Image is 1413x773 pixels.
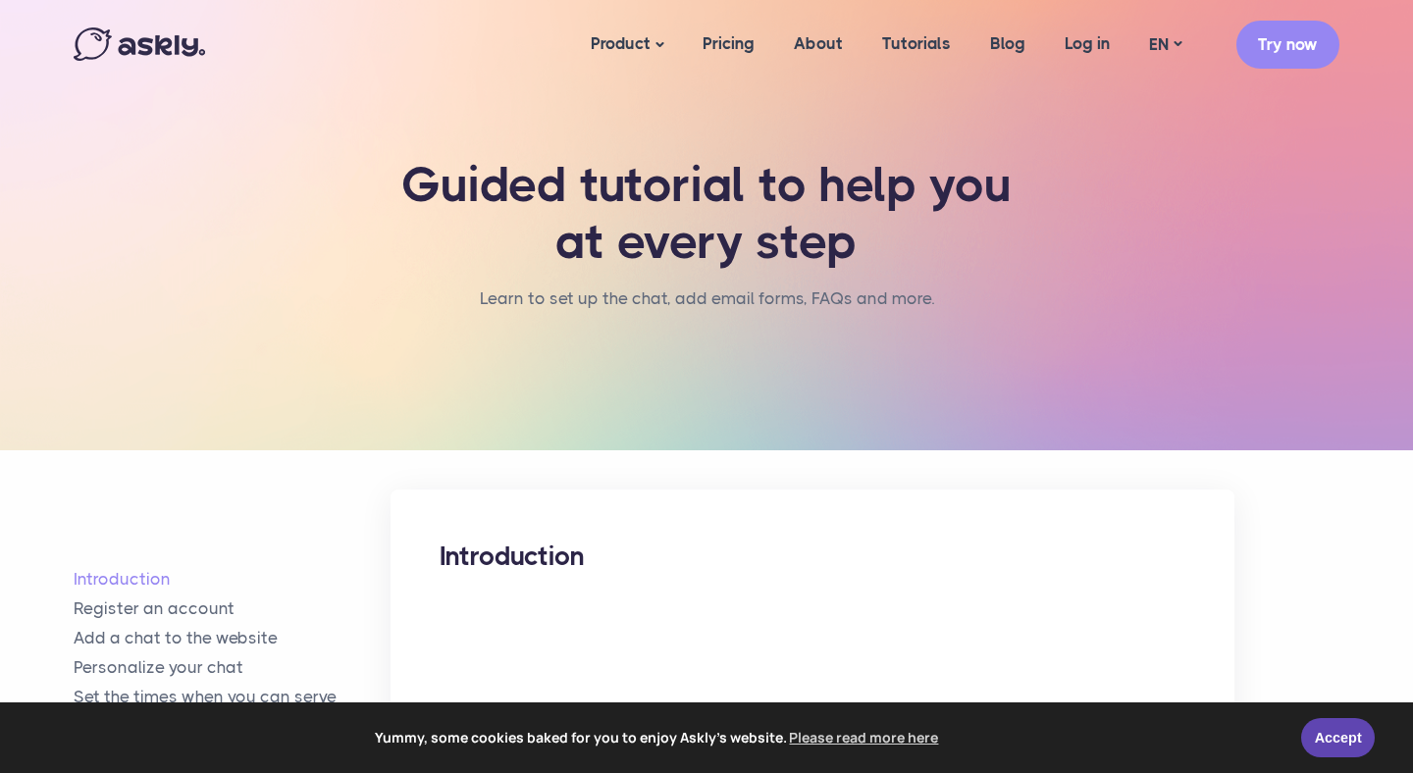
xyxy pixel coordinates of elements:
[683,6,774,81] a: Pricing
[74,568,391,591] a: Introduction
[74,27,205,61] img: Askly
[774,6,863,81] a: About
[74,597,391,620] a: Register an account
[74,686,391,731] a: Set the times when you can serve customers
[1236,21,1339,69] a: Try now
[480,284,934,333] nav: breadcrumb
[440,539,1185,574] h2: Introduction
[1129,30,1201,59] a: EN
[74,627,391,649] a: Add a chat to the website
[970,6,1045,81] a: Blog
[28,723,1287,752] span: Yummy, some cookies baked for you to enjoy Askly's website.
[571,6,683,83] a: Product
[1045,6,1129,81] a: Log in
[74,656,391,679] a: Personalize your chat
[480,284,934,313] li: Learn to set up the chat, add email forms, FAQs and more.
[787,723,942,752] a: learn more about cookies
[1301,718,1375,757] a: Accept
[397,157,1016,270] h1: Guided tutorial to help you at every step
[863,6,970,81] a: Tutorials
